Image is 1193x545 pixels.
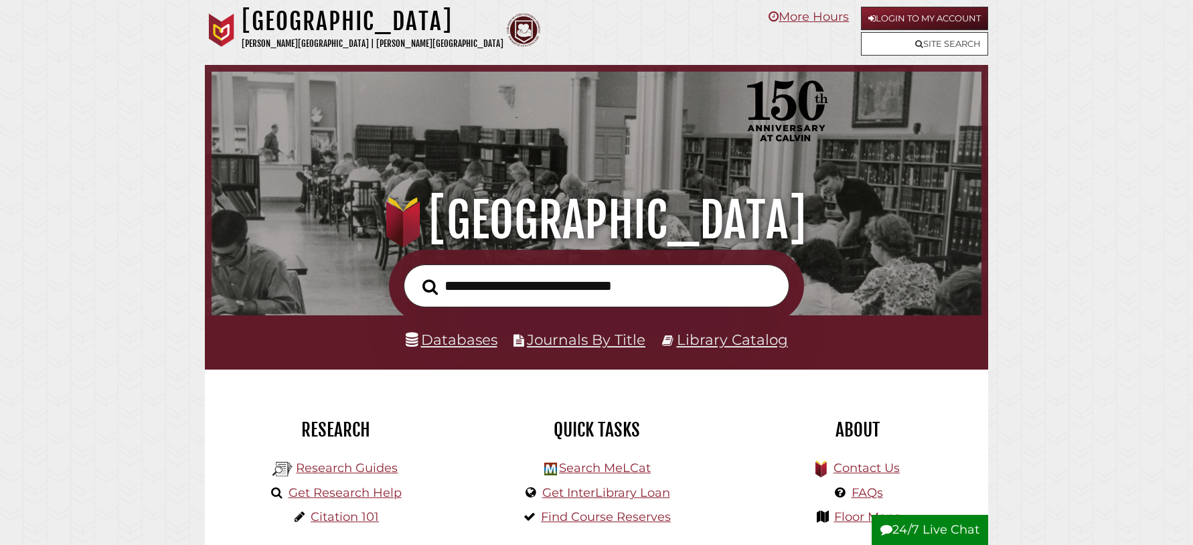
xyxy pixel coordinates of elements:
h2: Research [215,418,456,441]
a: Library Catalog [677,331,788,348]
img: Hekman Library Logo [272,459,293,479]
h2: About [737,418,978,441]
a: Journals By Title [527,331,645,348]
h2: Quick Tasks [476,418,717,441]
a: Search MeLCat [559,461,651,475]
i: Search [422,279,438,295]
a: Citation 101 [311,510,379,524]
a: Research Guides [296,461,398,475]
a: Get Research Help [289,485,402,500]
p: [PERSON_NAME][GEOGRAPHIC_DATA] | [PERSON_NAME][GEOGRAPHIC_DATA] [242,36,503,52]
a: Contact Us [833,461,900,475]
a: Get InterLibrary Loan [542,485,670,500]
a: FAQs [852,485,883,500]
a: Find Course Reserves [541,510,671,524]
button: Search [416,275,445,299]
a: Site Search [861,32,988,56]
img: Calvin Theological Seminary [507,13,540,47]
img: Calvin University [205,13,238,47]
a: Login to My Account [861,7,988,30]
a: Floor Maps [834,510,900,524]
h1: [GEOGRAPHIC_DATA] [242,7,503,36]
img: Hekman Library Logo [544,463,557,475]
a: Databases [406,331,497,348]
h1: [GEOGRAPHIC_DATA] [230,191,964,250]
a: More Hours [769,9,849,24]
